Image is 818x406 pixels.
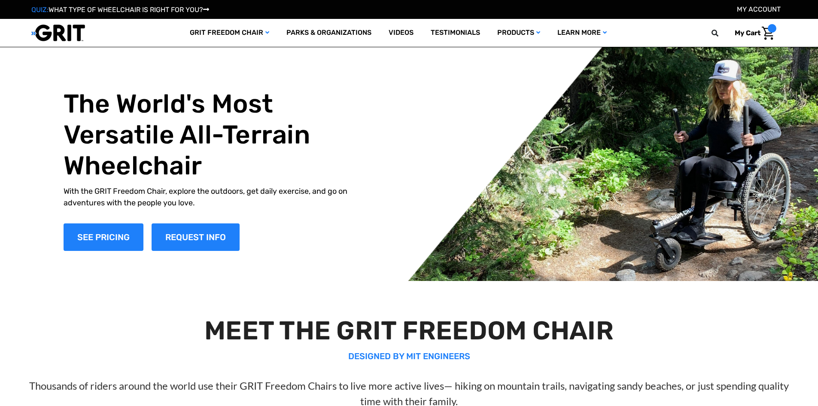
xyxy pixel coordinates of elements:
input: Search [715,24,728,42]
img: GRIT All-Terrain Wheelchair and Mobility Equipment [31,24,85,42]
a: Slide number 1, Request Information [152,223,240,251]
a: Account [737,5,781,13]
a: Shop Now [64,223,143,251]
span: My Cart [735,29,760,37]
a: Videos [380,19,422,47]
a: Products [489,19,549,47]
a: Parks & Organizations [278,19,380,47]
img: Cart [762,27,774,40]
span: QUIZ: [31,6,49,14]
a: GRIT Freedom Chair [181,19,278,47]
p: DESIGNED BY MIT ENGINEERS [21,350,798,363]
h1: The World's Most Versatile All-Terrain Wheelchair [64,89,367,181]
a: Learn More [549,19,615,47]
p: With the GRIT Freedom Chair, explore the outdoors, get daily exercise, and go on adventures with ... [64,186,367,209]
h2: MEET THE GRIT FREEDOM CHAIR [21,315,798,346]
a: Testimonials [422,19,489,47]
a: QUIZ:WHAT TYPE OF WHEELCHAIR IS RIGHT FOR YOU? [31,6,209,14]
a: Cart with 0 items [728,24,776,42]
